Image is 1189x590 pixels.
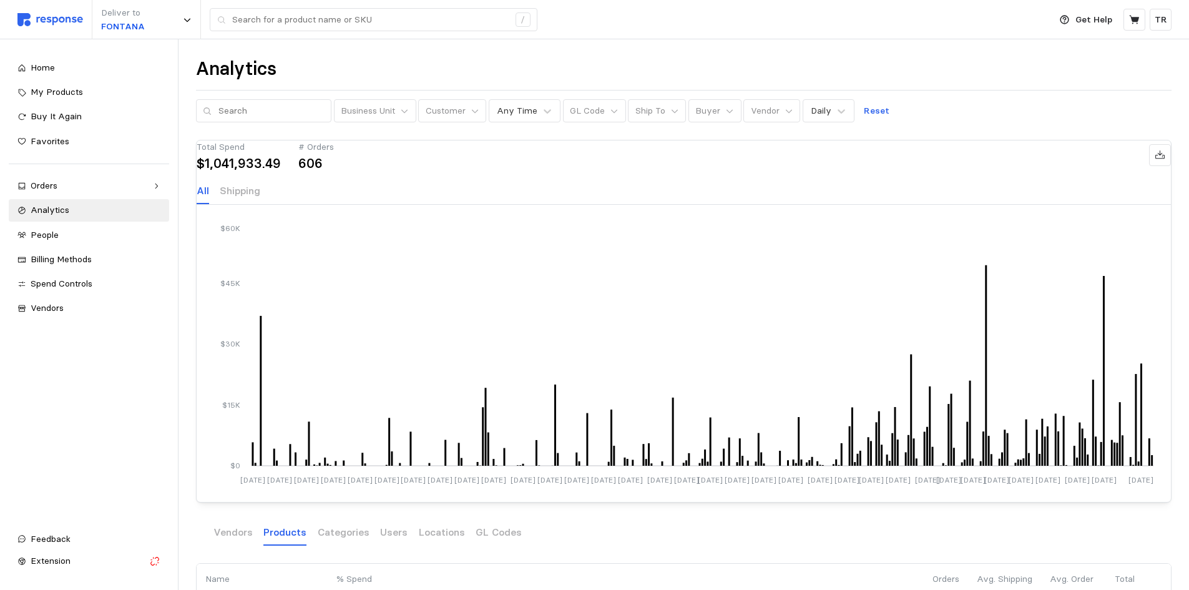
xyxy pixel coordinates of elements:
tspan: [DATE] [960,474,985,484]
tspan: [DATE] [936,474,961,484]
tspan: [DATE] [294,474,319,484]
h1: Analytics [196,57,276,81]
span: Analytics [31,204,69,215]
a: Home [9,57,169,79]
tspan: [DATE] [808,474,833,484]
span: People [31,229,59,240]
p: Ship To [635,104,665,118]
a: Favorites [9,130,169,153]
p: % Spend [336,573,450,586]
p: Name [205,573,319,586]
span: Vendors [31,302,64,313]
div: Any Time [497,104,537,117]
tspan: [DATE] [885,474,910,484]
span: Favorites [31,135,69,147]
tspan: [DATE] [1009,474,1034,484]
p: TR [1155,13,1167,27]
button: GL Code [563,99,626,123]
input: Search [218,100,325,122]
button: Buyer [688,99,741,123]
p: Users [380,524,408,540]
p: Vendor [751,104,780,118]
span: Spend Controls [31,278,92,289]
tspan: [DATE] [347,474,372,484]
div: Orders [31,179,147,193]
a: Vendors [9,297,169,320]
span: Extension [31,555,71,566]
tspan: [DATE] [725,474,750,484]
div: Total Spend [197,140,281,154]
span: Home [31,62,55,73]
span: Feedback [31,533,71,544]
button: Customer [418,99,486,123]
tspan: [DATE] [617,474,642,484]
tspan: [DATE] [1091,474,1116,484]
tspan: [DATE] [1128,474,1153,484]
tspan: [DATE] [858,474,883,484]
span: My Products [31,86,83,97]
p: GL Codes [476,524,522,540]
p: Business Unit [341,104,395,118]
p: Vendors [213,524,253,540]
button: Reset [857,99,897,123]
a: Orders [9,175,169,197]
p: Avg. Shipping [977,573,1032,586]
p: Categories [318,524,369,540]
p: Reset [864,104,889,118]
p: Customer [426,104,466,118]
tspan: [DATE] [454,474,479,484]
p: 606 [298,157,323,170]
a: Billing Methods [9,248,169,271]
button: Business Unit [334,99,416,123]
p: Locations [419,524,465,540]
a: People [9,224,169,247]
span: Buy It Again [31,111,82,122]
tspan: $15K [222,400,240,409]
a: Analytics [9,199,169,222]
tspan: [DATE] [401,474,426,484]
button: Ship To [628,99,686,123]
p: Shipping [220,183,260,199]
p: Products [263,524,306,540]
button: TR [1150,9,1172,31]
tspan: [DATE] [647,474,672,484]
tspan: [DATE] [428,474,453,484]
tspan: [DATE] [698,474,723,484]
div: Daily [811,104,831,117]
tspan: $45K [220,278,240,287]
p: Buyer [695,104,720,118]
button: Get Help [1052,8,1120,32]
tspan: [DATE] [834,474,859,484]
tspan: [DATE] [1035,474,1060,484]
tspan: [DATE] [537,474,562,484]
tspan: [DATE] [1065,474,1090,484]
tspan: [DATE] [481,474,506,484]
p: Avg. Order [1050,573,1097,586]
button: Feedback [9,528,169,551]
button: Extension [9,550,169,573]
tspan: [DATE] [511,474,536,484]
tspan: [DATE] [564,474,589,484]
span: Billing Methods [31,253,92,265]
p: $1,041,933.49 [197,157,281,170]
p: Total [1115,573,1162,586]
tspan: [DATE] [984,474,1009,484]
input: Search for a product name or SKU [232,9,509,31]
a: Spend Controls [9,273,169,295]
p: FONTANA [101,20,145,34]
p: GL Code [570,104,605,118]
tspan: [DATE] [778,474,803,484]
tspan: [DATE] [914,474,939,484]
tspan: [DATE] [751,474,776,484]
p: Orders [932,573,959,586]
tspan: [DATE] [374,474,399,484]
div: / [516,12,531,27]
tspan: [DATE] [591,474,616,484]
p: All [197,183,209,199]
a: Buy It Again [9,106,169,128]
tspan: [DATE] [321,474,346,484]
p: Deliver to [101,6,145,20]
tspan: $60K [220,223,240,232]
img: svg%3e [17,13,83,26]
tspan: $30K [220,339,240,348]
